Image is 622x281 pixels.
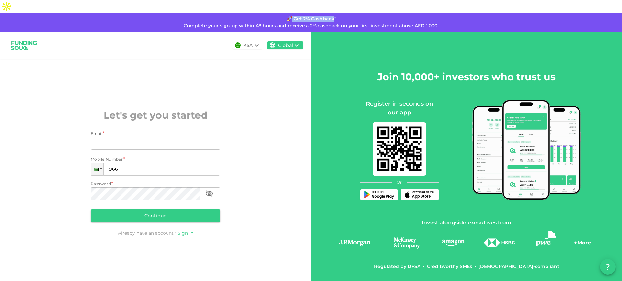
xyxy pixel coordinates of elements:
img: App Store [403,191,436,199]
span: Complete your sign-up within 48 hours and receive a 2% cashback on your first investment above AE... [184,23,439,28]
img: mobile-app [373,122,426,176]
img: logo [8,37,40,54]
input: email [91,137,213,150]
div: KSA [243,42,253,49]
span: Mobile Number [91,156,123,163]
div: Register in seconds on our app [360,100,439,117]
div: Regulated by DFSA [374,263,420,270]
a: Sign in [178,230,193,236]
button: Continue [91,209,220,222]
img: logo [536,231,556,246]
span: Or [397,179,402,185]
strong: 🚀 Get 2% Cashback! [287,16,336,22]
input: 1 (702) 123-4567 [91,163,220,176]
div: Saudi Arabia: + 966 [91,163,103,175]
div: Already have an account? [91,230,220,236]
img: Play Store [363,191,395,199]
img: logo [387,236,426,249]
h2: Join 10,000+ investors who trust us [377,70,556,84]
img: mobile-app [472,100,581,200]
img: logo [441,239,465,247]
div: Creditworthy SMEs [427,263,472,270]
div: [DEMOGRAPHIC_DATA]-compliant [478,263,559,270]
img: logo [483,238,515,247]
span: Email [91,131,102,136]
img: flag-sa.b9a346574cdc8950dd34b50780441f57.svg [235,42,241,48]
div: + More [574,239,591,250]
div: Global [278,42,293,49]
span: Invest alongside executives from [422,218,511,227]
button: question [600,259,616,275]
img: logo [337,238,373,247]
input: password [91,187,200,200]
h2: Let's get you started [91,108,220,123]
span: Password [91,181,111,186]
